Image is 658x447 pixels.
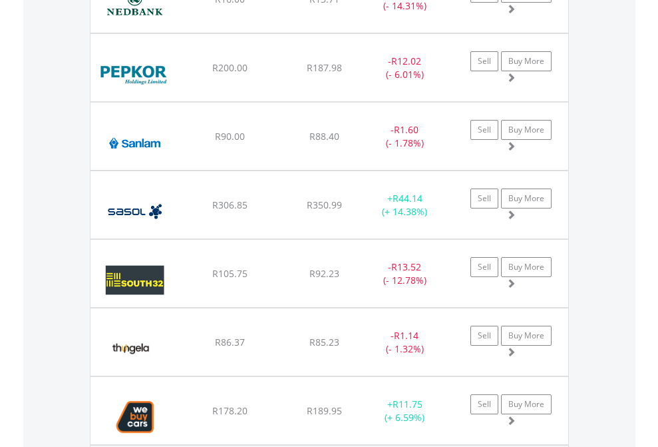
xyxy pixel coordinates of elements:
a: Buy More [501,394,552,414]
a: Sell [470,189,498,209]
span: R12.02 [391,55,421,67]
a: Sell [470,326,498,346]
div: - (- 1.78%) [363,123,446,150]
div: + (+ 6.59%) [363,398,446,424]
span: R187.98 [307,61,342,74]
span: R1.14 [394,329,418,342]
a: Sell [470,394,498,414]
span: R178.20 [212,404,247,417]
span: R350.99 [307,199,342,211]
a: Sell [470,120,498,140]
a: Buy More [501,326,552,346]
img: EQU.ZA.S32.png [97,256,172,304]
a: Buy More [501,189,552,209]
span: R200.00 [212,61,247,74]
span: R88.40 [309,130,339,143]
span: R189.95 [307,404,342,417]
span: R44.14 [393,192,422,205]
span: R1.60 [394,123,418,136]
a: Sell [470,257,498,277]
div: - (- 12.78%) [363,260,446,287]
span: R85.23 [309,336,339,348]
span: R13.52 [391,260,421,273]
div: - (- 1.32%) [363,329,446,356]
img: EQU.ZA.SOL.png [97,188,172,235]
span: R306.85 [212,199,247,211]
img: EQU.ZA.SLM.png [97,119,172,167]
img: EQU.ZA.PPH.png [97,51,172,98]
div: + (+ 14.38%) [363,192,446,219]
span: R11.75 [393,398,422,410]
div: - (- 6.01%) [363,55,446,81]
a: Sell [470,51,498,71]
a: Buy More [501,120,552,140]
img: EQU.ZA.WBC.png [97,394,174,441]
span: R90.00 [215,130,245,143]
img: EQU.ZA.TGA.png [97,325,164,372]
span: R86.37 [215,336,245,348]
a: Buy More [501,51,552,71]
span: R105.75 [212,267,247,280]
span: R92.23 [309,267,339,280]
a: Buy More [501,257,552,277]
